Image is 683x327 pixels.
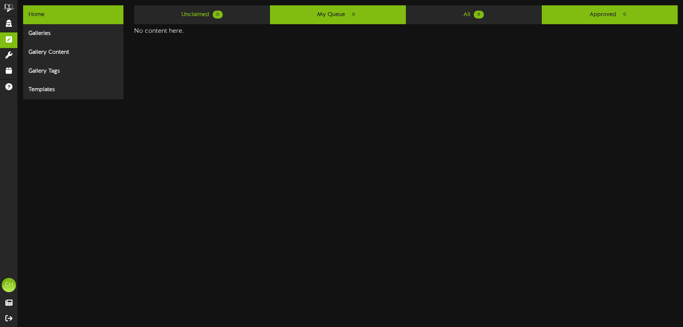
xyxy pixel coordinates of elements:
[474,11,484,19] span: 0
[213,11,223,19] span: 0
[270,5,406,24] a: My Queue
[23,43,123,62] div: Gallery Content
[23,5,123,24] div: Home
[349,11,359,19] span: 0
[23,62,123,81] div: Gallery Tags
[134,28,678,35] h4: No content here.
[620,11,630,19] span: 0
[542,5,678,24] a: Approved
[23,24,123,43] div: Galleries
[23,80,123,99] div: Templates
[2,278,16,292] div: CH
[406,5,542,24] a: All
[134,5,270,24] a: Unclaimed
